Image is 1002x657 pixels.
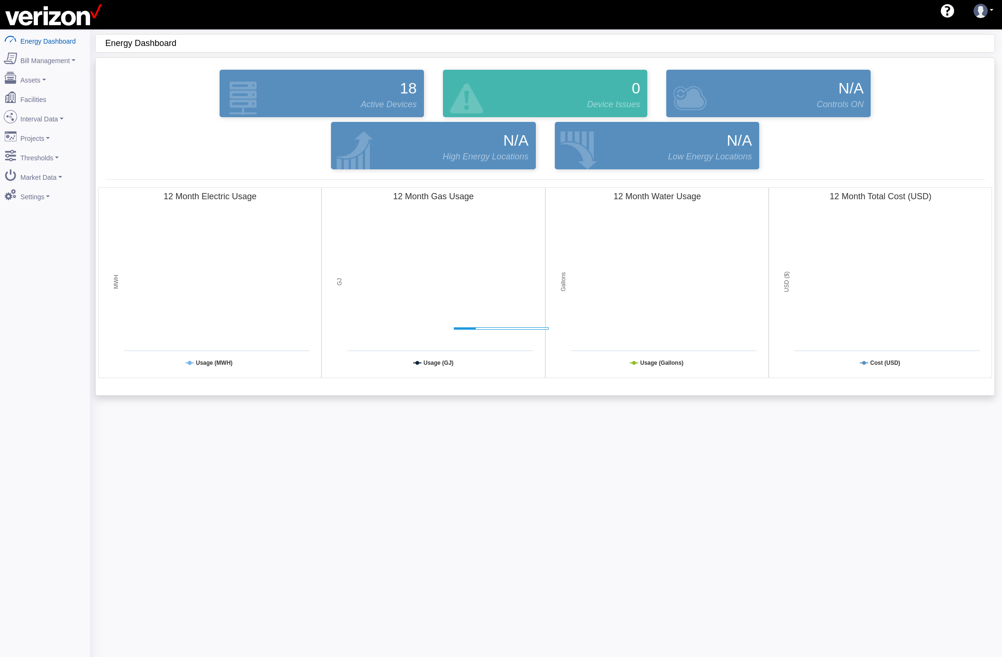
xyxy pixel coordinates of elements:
tspan: MWH [113,275,120,289]
span: Low Energy Locations [668,150,752,163]
tspan: Usage (MWH) [196,360,232,366]
tspan: Usage (Gallons) [640,360,683,366]
img: user-3.svg [974,4,988,18]
span: Active Devices [361,98,417,111]
tspan: 12 Month Water Usage [613,192,700,201]
span: High Energy Locations [442,150,528,163]
tspan: GJ [337,278,343,285]
tspan: Gallons [560,272,567,292]
tspan: 12 Month Gas Usage [393,192,474,201]
tspan: Usage (GJ) [423,360,453,366]
div: Devices that are active and configured but are in an error state. [433,67,657,120]
span: Controls ON [817,98,864,111]
div: Energy Dashboard [105,35,994,52]
tspan: Cost (USD) [870,360,900,366]
a: 18 Active Devices [217,70,426,117]
tspan: 12 Month Total Cost (USD) [829,192,931,201]
span: N/A [503,129,528,152]
tspan: 12 Month Electric Usage [164,192,257,201]
span: 18 [400,77,417,100]
tspan: USD ($) [783,271,790,292]
span: N/A [726,129,752,152]
span: N/A [838,77,864,100]
div: Devices that are actively reporting data. [210,67,433,120]
span: 0 [632,77,640,100]
span: Device Issues [587,98,640,111]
